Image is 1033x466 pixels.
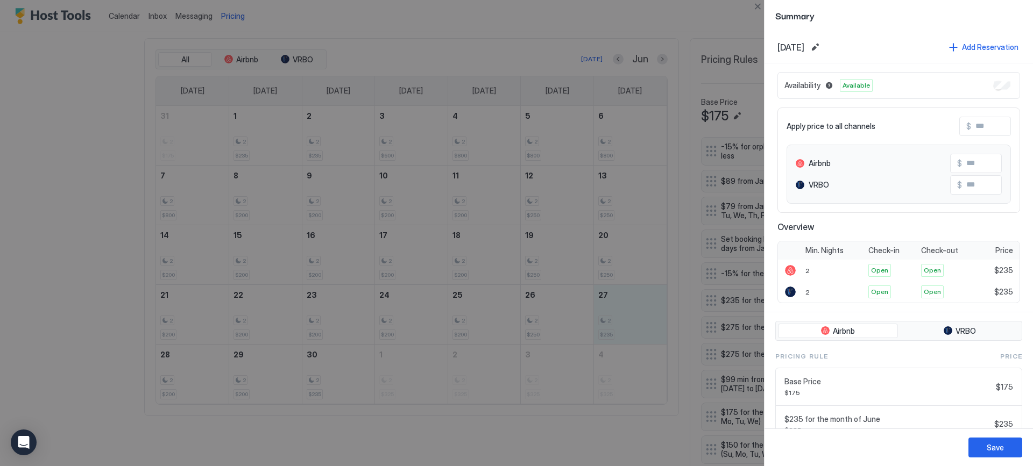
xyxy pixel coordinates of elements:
[871,266,888,275] span: Open
[775,9,1022,22] span: Summary
[809,180,829,190] span: VRBO
[968,438,1022,457] button: Save
[996,382,1013,392] span: $175
[900,324,1020,339] button: VRBO
[823,79,836,92] button: Blocked dates override all pricing rules and remain unavailable until manually unblocked
[871,287,888,297] span: Open
[921,246,958,255] span: Check-out
[775,352,828,361] span: Pricing Rule
[809,41,822,54] button: Edit date range
[805,267,810,275] span: 2
[784,426,990,434] span: $235
[778,324,898,339] button: Airbnb
[777,42,804,53] span: [DATE]
[784,414,990,424] span: $235 for the month of June
[994,287,1013,297] span: $235
[957,180,962,190] span: $
[868,246,900,255] span: Check-in
[924,266,941,275] span: Open
[805,246,844,255] span: Min. Nights
[809,159,831,168] span: Airbnb
[784,81,820,90] span: Availability
[775,321,1022,341] div: tab-group
[956,326,976,336] span: VRBO
[947,40,1020,54] button: Add Reservation
[784,389,992,397] span: $175
[924,287,941,297] span: Open
[1000,352,1022,361] span: Price
[987,442,1004,453] div: Save
[805,288,810,296] span: 2
[784,377,992,386] span: Base Price
[995,246,1013,255] span: Price
[11,429,37,455] div: Open Intercom Messenger
[843,81,870,90] span: Available
[966,121,971,131] span: $
[777,221,1020,232] span: Overview
[957,159,962,168] span: $
[962,41,1018,53] div: Add Reservation
[833,326,855,336] span: Airbnb
[994,266,1013,275] span: $235
[994,419,1013,429] span: $235
[787,121,875,131] span: Apply price to all channels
